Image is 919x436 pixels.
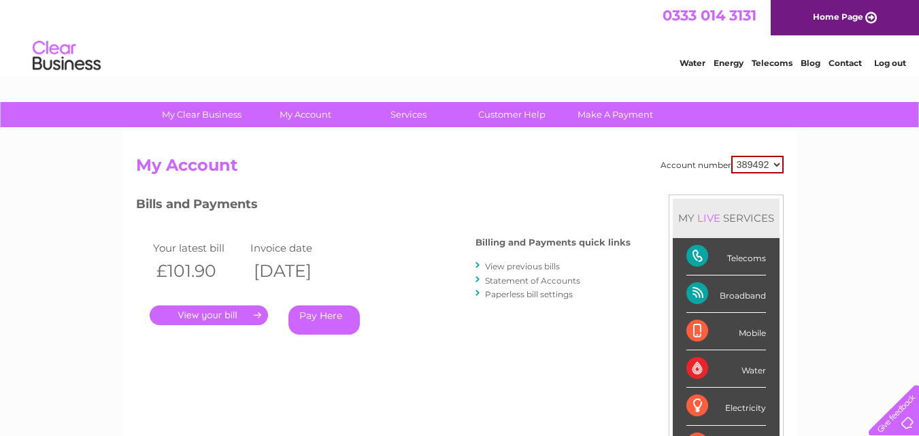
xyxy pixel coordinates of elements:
[686,388,766,425] div: Electricity
[686,275,766,313] div: Broadband
[714,58,743,68] a: Energy
[673,199,780,237] div: MY SERVICES
[475,237,631,248] h4: Billing and Payments quick links
[139,7,782,66] div: Clear Business is a trading name of Verastar Limited (registered in [GEOGRAPHIC_DATA] No. 3667643...
[874,58,906,68] a: Log out
[663,7,756,24] a: 0333 014 3131
[686,313,766,350] div: Mobile
[288,305,360,335] a: Pay Here
[247,257,345,285] th: [DATE]
[150,257,248,285] th: £101.90
[456,102,568,127] a: Customer Help
[752,58,792,68] a: Telecoms
[485,261,560,271] a: View previous bills
[695,212,723,224] div: LIVE
[686,238,766,275] div: Telecoms
[829,58,862,68] a: Contact
[32,35,101,77] img: logo.png
[686,350,766,388] div: Water
[136,195,631,218] h3: Bills and Payments
[247,239,345,257] td: Invoice date
[150,305,268,325] a: .
[150,239,248,257] td: Your latest bill
[146,102,258,127] a: My Clear Business
[680,58,705,68] a: Water
[136,156,784,182] h2: My Account
[249,102,361,127] a: My Account
[801,58,820,68] a: Blog
[352,102,465,127] a: Services
[485,289,573,299] a: Paperless bill settings
[485,275,580,286] a: Statement of Accounts
[559,102,671,127] a: Make A Payment
[661,156,784,173] div: Account number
